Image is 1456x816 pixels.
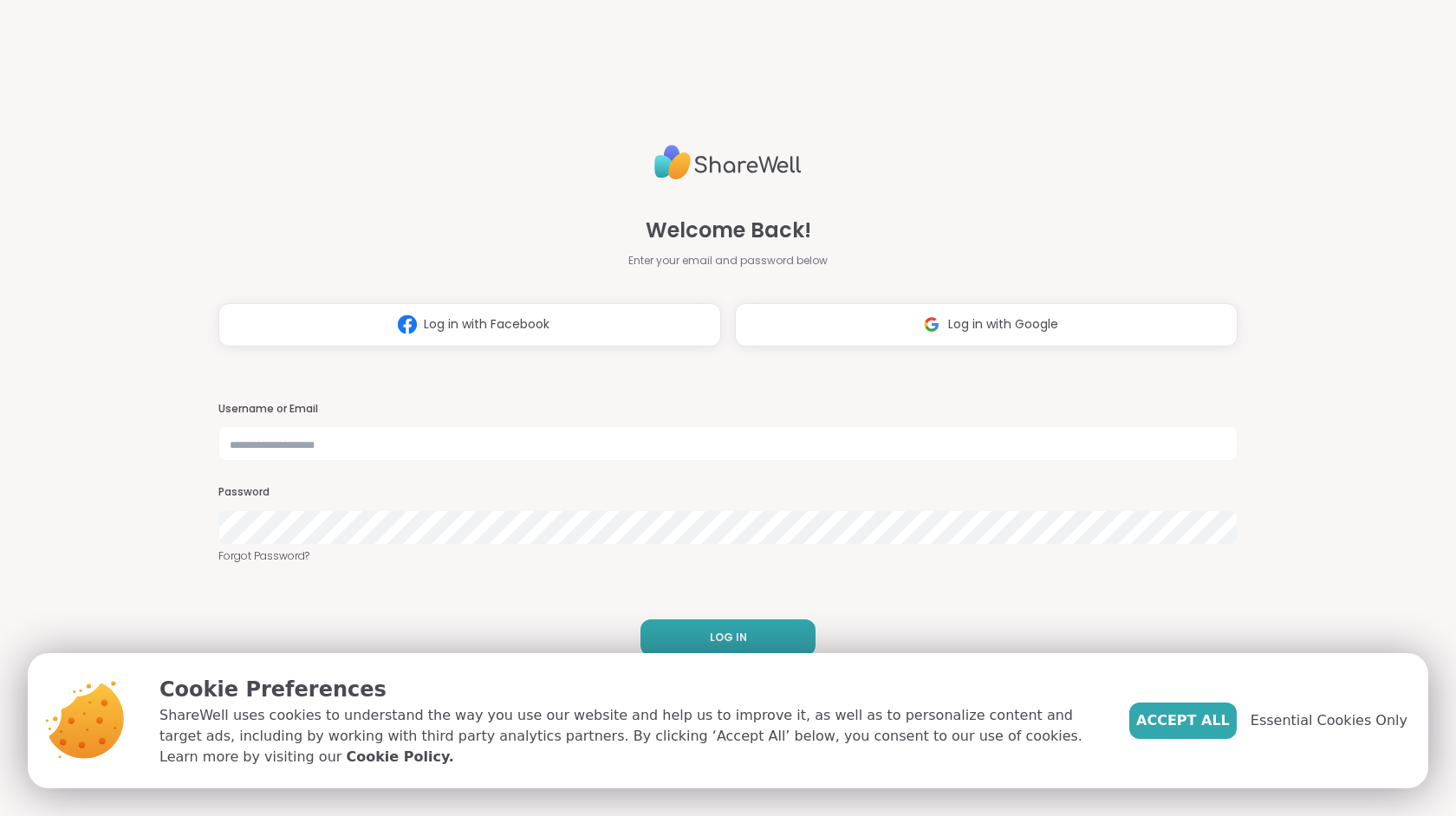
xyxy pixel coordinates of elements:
[218,303,721,346] button: Log in with Facebook
[1136,710,1230,731] span: Accept All
[915,308,948,340] img: ShareWell Logomark
[159,674,1102,705] p: Cookie Preferences
[218,485,1238,500] h3: Password
[218,402,1238,417] h3: Username or Email
[159,705,1102,767] p: ShareWell uses cookies to understand the way you use our website and help us to improve it, as we...
[654,138,802,187] img: ShareWell Logo
[735,303,1238,346] button: Log in with Google
[1251,710,1407,731] span: Essential Cookies Only
[646,215,811,246] span: Welcome Back!
[391,308,424,340] img: ShareWell Logomark
[640,619,816,656] button: LOG IN
[346,747,453,767] a: Cookie Policy.
[424,315,549,334] span: Log in with Facebook
[1129,703,1237,739] button: Accept All
[628,253,828,269] span: Enter your email and password below
[948,315,1058,334] span: Log in with Google
[710,630,747,645] span: LOG IN
[218,548,1238,564] a: Forgot Password?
